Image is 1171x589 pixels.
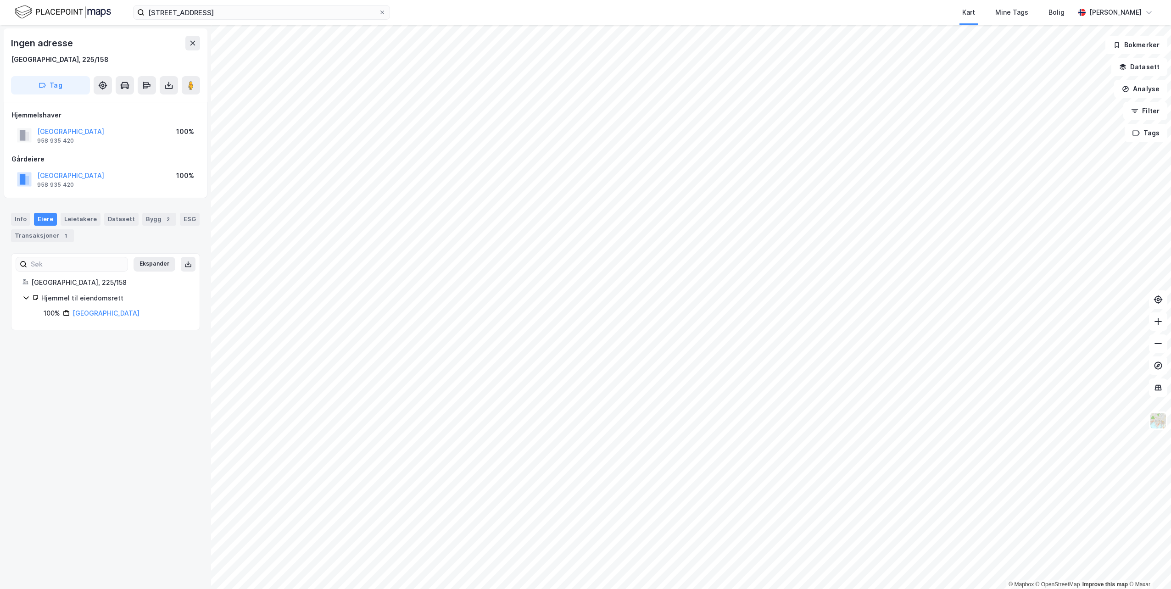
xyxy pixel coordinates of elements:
[31,277,189,288] div: [GEOGRAPHIC_DATA], 225/158
[1036,581,1080,588] a: OpenStreetMap
[995,7,1028,18] div: Mine Tags
[37,181,74,189] div: 958 935 420
[1125,545,1171,589] iframe: Chat Widget
[134,257,175,272] button: Ekspander
[1009,581,1034,588] a: Mapbox
[11,229,74,242] div: Transaksjoner
[72,309,139,317] a: [GEOGRAPHIC_DATA]
[44,308,60,319] div: 100%
[27,257,128,271] input: Søk
[61,213,100,226] div: Leietakere
[1125,124,1167,142] button: Tags
[15,4,111,20] img: logo.f888ab2527a4732fd821a326f86c7f29.svg
[176,170,194,181] div: 100%
[1082,581,1128,588] a: Improve this map
[142,213,176,226] div: Bygg
[1048,7,1065,18] div: Bolig
[11,154,200,165] div: Gårdeiere
[41,293,189,304] div: Hjemmel til eiendomsrett
[163,215,173,224] div: 2
[37,137,74,144] div: 958 935 420
[1123,102,1167,120] button: Filter
[61,231,70,240] div: 1
[1125,545,1171,589] div: Kontrollprogram for chat
[11,76,90,94] button: Tag
[11,36,74,50] div: Ingen adresse
[34,213,57,226] div: Eiere
[1105,36,1167,54] button: Bokmerker
[1149,412,1167,429] img: Z
[1111,58,1167,76] button: Datasett
[180,213,200,226] div: ESG
[11,110,200,121] div: Hjemmelshaver
[176,126,194,137] div: 100%
[11,54,109,65] div: [GEOGRAPHIC_DATA], 225/158
[1114,80,1167,98] button: Analyse
[145,6,379,19] input: Søk på adresse, matrikkel, gårdeiere, leietakere eller personer
[104,213,139,226] div: Datasett
[962,7,975,18] div: Kart
[1089,7,1142,18] div: [PERSON_NAME]
[11,213,30,226] div: Info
